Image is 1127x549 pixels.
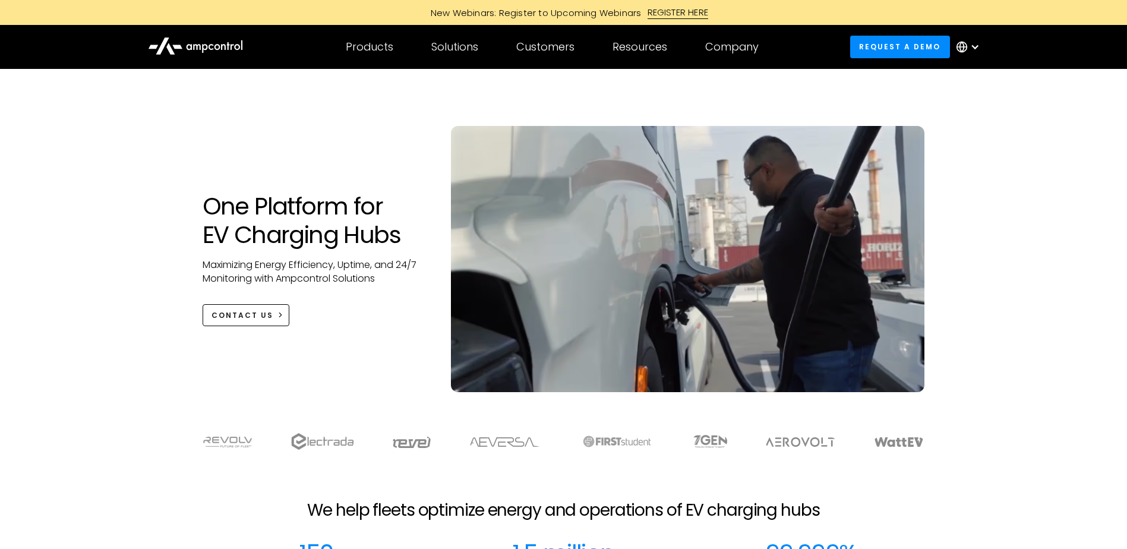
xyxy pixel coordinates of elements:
[307,500,819,520] h2: We help fleets optimize energy and operations of EV charging hubs
[203,258,428,285] p: Maximizing Energy Efficiency, Uptime, and 24/7 Monitoring with Ampcontrol Solutions
[346,40,393,53] div: Products
[431,40,478,53] div: Solutions
[203,192,428,249] h1: One Platform for EV Charging Hubs
[516,40,574,53] div: Customers
[705,40,759,53] div: Company
[211,310,273,321] div: CONTACT US
[874,437,924,447] img: WattEV logo
[613,40,667,53] div: Resources
[203,304,290,326] a: CONTACT US
[765,437,836,447] img: Aerovolt Logo
[419,7,648,19] div: New Webinars: Register to Upcoming Webinars
[648,6,709,19] div: REGISTER HERE
[291,433,353,450] img: electrada logo
[296,6,831,19] a: New Webinars: Register to Upcoming WebinarsREGISTER HERE
[850,36,950,58] a: Request a demo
